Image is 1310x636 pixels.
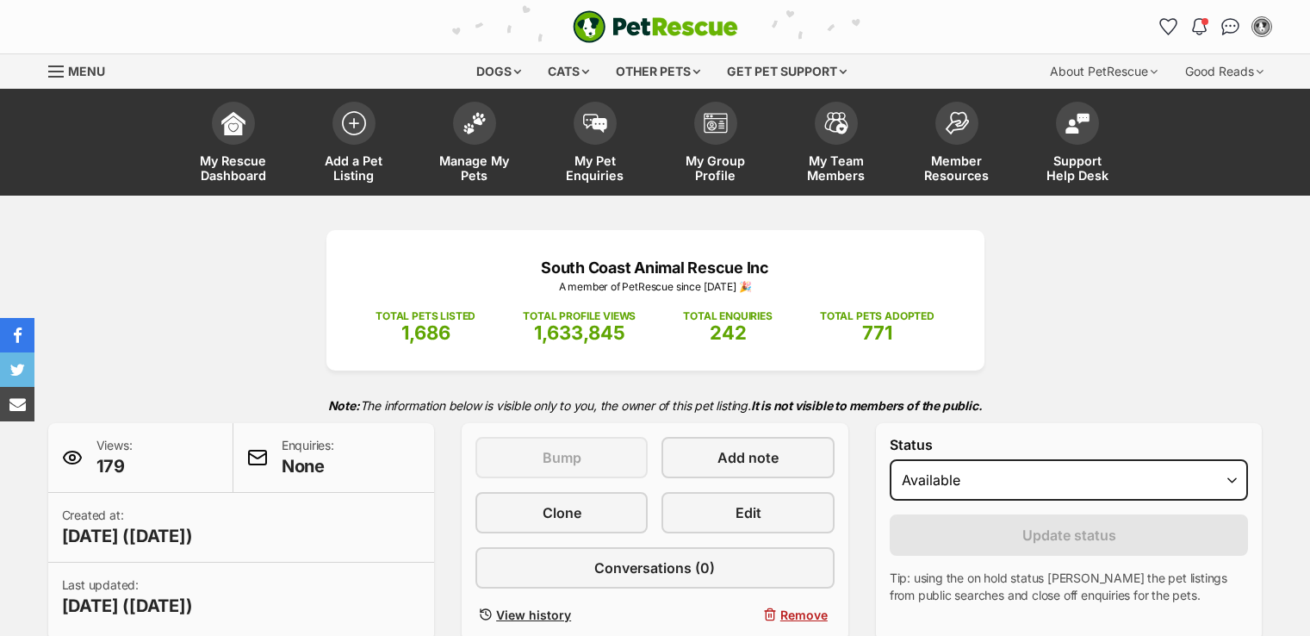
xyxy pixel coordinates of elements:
[62,577,193,618] p: Last updated:
[282,454,334,478] span: None
[704,113,728,134] img: group-profile-icon-3fa3cf56718a62981997c0bc7e787c4b2cf8bcc04b72c1350f741eb67cf2f40e.svg
[1192,18,1206,35] img: notifications-46538b983faf8c2785f20acdc204bb7945ddae34d4c08c2a6579f10ce5e182be.svg
[496,606,571,624] span: View history
[890,514,1249,556] button: Update status
[328,398,360,413] strong: Note:
[820,309,934,324] p: TOTAL PETS ADOPTED
[717,447,779,468] span: Add note
[401,321,450,344] span: 1,686
[1253,18,1270,35] img: Lynne Thurston profile pic
[583,114,607,133] img: pet-enquiries-icon-7e3ad2cf08bfb03b45e93fb7055b45f3efa6380592205ae92323e6603595dc1f.svg
[736,502,761,523] span: Edit
[776,93,897,196] a: My Team Members
[780,606,828,624] span: Remove
[1221,18,1239,35] img: chat-41dd97257d64d25036548639549fe6c8038ab92f7586957e7f3b1b290dea8141.svg
[464,54,533,89] div: Dogs
[352,279,959,295] p: A member of PetRescue since [DATE] 🎉
[655,93,776,196] a: My Group Profile
[294,93,414,196] a: Add a Pet Listing
[798,153,875,183] span: My Team Members
[604,54,712,89] div: Other pets
[62,524,193,548] span: [DATE] ([DATE])
[523,309,636,324] p: TOTAL PROFILE VIEWS
[475,602,648,627] a: View history
[543,447,581,468] span: Bump
[890,570,1249,604] p: Tip: using the on hold status [PERSON_NAME] the pet listings from public searches and close off e...
[62,507,193,548] p: Created at:
[414,93,535,196] a: Manage My Pets
[1017,93,1138,196] a: Support Help Desk
[751,398,983,413] strong: It is not visible to members of the public.
[436,153,513,183] span: Manage My Pets
[534,321,625,344] span: 1,633,845
[173,93,294,196] a: My Rescue Dashboard
[573,10,738,43] img: logo-e224e6f780fb5917bec1dbf3a21bbac754714ae5b6737aabdf751b685950b380.svg
[475,492,648,533] a: Clone
[677,153,754,183] span: My Group Profile
[661,437,834,478] a: Add note
[475,437,648,478] button: Bump
[1065,113,1090,134] img: help-desk-icon-fdf02630f3aa405de69fd3d07c3f3aa587a6932b1a1747fa1d2bba05be0121f9.svg
[68,64,105,78] span: Menu
[862,321,892,344] span: 771
[661,492,834,533] a: Edit
[890,437,1249,452] label: Status
[62,594,193,618] span: [DATE] ([DATE])
[1022,525,1116,546] span: Update status
[221,111,245,135] img: dashboard-icon-eb2f2d2d3e046f16d808141f083e7271f6b2e854fb5c12c21221c1fb7104beca.svg
[710,321,747,344] span: 242
[342,111,366,135] img: add-pet-listing-icon-0afa8454b4691262ce3f59096e99ab1cd57d4a30225e0717b998d2c9b9846f56.svg
[824,112,848,134] img: team-members-icon-5396bd8760b3fe7c0b43da4ab00e1e3bb1a5d9ba89233759b79545d2d3fc5d0d.svg
[1173,54,1276,89] div: Good Reads
[661,602,834,627] button: Remove
[1217,13,1245,41] a: Conversations
[556,153,634,183] span: My Pet Enquiries
[1248,13,1276,41] button: My account
[715,54,859,89] div: Get pet support
[918,153,996,183] span: Member Resources
[96,437,133,478] p: Views:
[594,558,715,578] span: Conversations (0)
[282,437,334,478] p: Enquiries:
[945,111,969,134] img: member-resources-icon-8e73f808a243e03378d46382f2149f9095a855e16c252ad45f914b54edf8863c.svg
[463,112,487,134] img: manage-my-pets-icon-02211641906a0b7f246fdf0571729dbe1e7629f14944591b6c1af311fb30b64b.svg
[475,547,835,589] a: Conversations (0)
[683,309,772,324] p: TOTAL ENQUIRIES
[48,388,1263,423] p: The information below is visible only to you, the owner of this pet listing.
[48,54,117,85] a: Menu
[1038,54,1170,89] div: About PetRescue
[195,153,272,183] span: My Rescue Dashboard
[352,256,959,279] p: South Coast Animal Rescue Inc
[535,93,655,196] a: My Pet Enquiries
[1039,153,1116,183] span: Support Help Desk
[1186,13,1214,41] button: Notifications
[536,54,601,89] div: Cats
[315,153,393,183] span: Add a Pet Listing
[376,309,475,324] p: TOTAL PETS LISTED
[1155,13,1276,41] ul: Account quick links
[543,502,581,523] span: Clone
[96,454,133,478] span: 179
[573,10,738,43] a: PetRescue
[1155,13,1183,41] a: Favourites
[897,93,1017,196] a: Member Resources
